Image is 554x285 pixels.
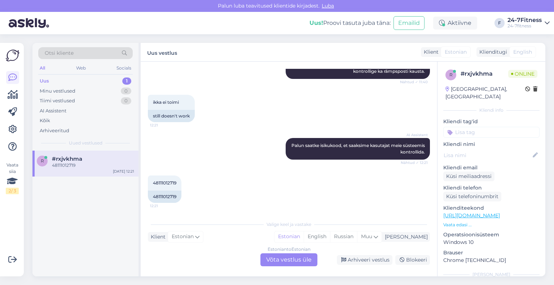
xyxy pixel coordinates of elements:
[291,143,426,155] span: Palun saatke isikukood, et saaksime kasutajat meie süsteemis kontrollida.
[148,233,166,241] div: Klient
[309,19,391,27] div: Proovi tasuta juba täna:
[40,107,66,115] div: AI Assistent
[443,118,540,125] p: Kliendi tag'id
[443,257,540,264] p: Chrome [TECHNICAL_ID]
[443,164,540,172] p: Kliendi email
[443,192,501,201] div: Küsi telefoninumbrit
[268,246,311,253] div: Estonian to Estonian
[121,97,131,104] div: 0
[52,162,134,169] div: 48111012719
[172,233,194,241] span: Estonian
[443,239,540,246] p: Windows 10
[443,107,540,113] div: Kliendi info
[461,70,508,78] div: # rxjvkhma
[148,221,430,228] div: Valige keel ja vastake
[449,72,453,77] span: r
[507,17,550,29] a: 24-7Fitness24-7fitness
[304,231,330,242] div: English
[361,233,372,240] span: Muu
[40,97,75,104] div: Tiimi vestlused
[433,17,477,30] div: Aktiivne
[153,99,179,105] span: ikka ei toimi
[395,255,430,265] div: Blokeeri
[122,77,131,85] div: 1
[260,253,317,266] div: Võta vestlus üle
[330,231,357,242] div: Russian
[401,132,428,138] span: AI Assistent
[513,48,532,56] span: English
[443,184,540,192] p: Kliendi telefon
[476,48,507,56] div: Klienditugi
[400,79,428,85] span: Nähtud ✓ 11:40
[147,47,177,57] label: Uus vestlus
[443,271,540,278] div: [PERSON_NAME]
[443,172,494,181] div: Küsi meiliaadressi
[443,204,540,212] p: Klienditeekond
[309,19,323,26] b: Uus!
[507,23,542,29] div: 24-7fitness
[443,231,540,239] p: Operatsioonisüsteem
[508,70,537,78] span: Online
[38,63,47,73] div: All
[445,48,467,56] span: Estonian
[148,110,195,122] div: still doesn't work
[274,231,304,242] div: Estonian
[150,203,177,209] span: 12:21
[40,88,75,95] div: Minu vestlused
[113,169,134,174] div: [DATE] 12:21
[6,188,19,194] div: 2 / 3
[443,141,540,148] p: Kliendi nimi
[443,127,540,138] input: Lisa tag
[445,85,525,101] div: [GEOGRAPHIC_DATA], [GEOGRAPHIC_DATA]
[41,158,44,164] span: r
[69,140,102,146] span: Uued vestlused
[150,123,177,128] span: 12:21
[115,63,133,73] div: Socials
[40,117,50,124] div: Kõik
[393,16,425,30] button: Emailid
[148,191,181,203] div: 48111012719
[153,180,176,186] span: 48111012719
[6,162,19,194] div: Vaata siia
[40,127,69,134] div: Arhiveeritud
[320,3,336,9] span: Luba
[337,255,392,265] div: Arhiveeri vestlus
[52,156,82,162] span: #rxjvkhma
[443,222,540,228] p: Vaata edasi ...
[421,48,439,56] div: Klient
[444,151,531,159] input: Lisa nimi
[75,63,87,73] div: Web
[494,18,505,28] div: F
[382,233,428,241] div: [PERSON_NAME]
[443,249,540,257] p: Brauser
[45,49,74,57] span: Otsi kliente
[443,212,500,219] a: [URL][DOMAIN_NAME]
[121,88,131,95] div: 0
[507,17,542,23] div: 24-7Fitness
[40,77,49,85] div: Uus
[401,160,428,165] span: Nähtud ✓ 12:21
[6,49,19,62] img: Askly Logo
